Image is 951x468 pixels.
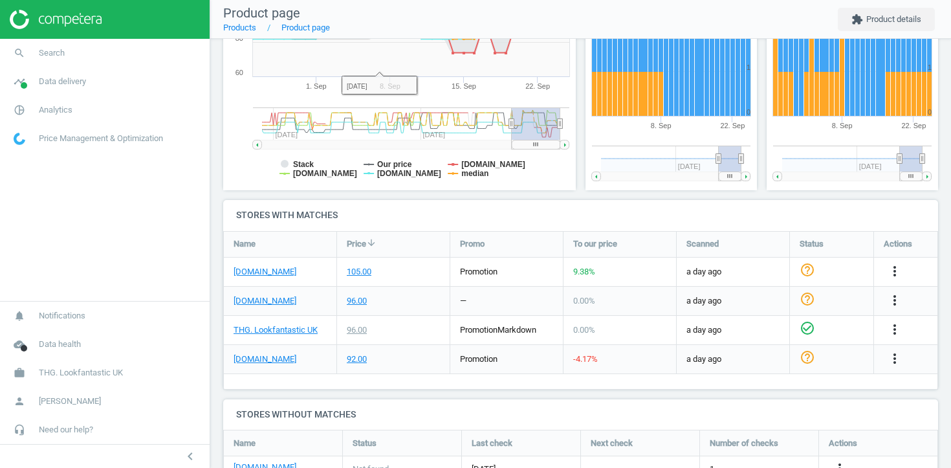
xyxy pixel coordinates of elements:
[686,324,780,336] span: a day ago
[377,160,412,169] tspan: Our price
[39,339,81,350] span: Data health
[347,353,367,365] div: 92.00
[347,295,367,307] div: 96.00
[573,325,595,335] span: 0.00 %
[800,350,815,365] i: help_outline
[461,169,488,178] tspan: median
[800,291,815,307] i: help_outline
[7,389,32,414] i: person
[573,267,595,276] span: 9.38 %
[460,325,497,335] span: promotion
[234,324,318,336] a: THG. Lookfantastic UK
[686,353,780,365] span: a day ago
[497,325,536,335] span: markdown
[223,399,938,430] h4: Stores without matches
[887,351,902,366] i: more_vert
[838,8,935,31] button: extensionProduct details
[39,133,163,144] span: Price Management & Optimization
[686,238,719,250] span: Scanned
[887,322,902,337] i: more_vert
[928,108,932,116] text: 0
[293,169,357,178] tspan: [DOMAIN_NAME]
[234,353,296,365] a: [DOMAIN_NAME]
[887,322,902,339] button: more_vert
[223,200,938,230] h4: Stores with matches
[452,82,476,90] tspan: 15. Sep
[39,104,72,116] span: Analytics
[686,266,780,278] span: a day ago
[377,169,441,178] tspan: [DOMAIN_NAME]
[747,108,750,116] text: 0
[380,82,400,90] tspan: 8. Sep
[710,438,778,449] span: Number of checks
[573,296,595,306] span: 0.00 %
[573,238,617,250] span: To our price
[39,76,86,87] span: Data delivery
[851,14,863,25] i: extension
[460,267,497,276] span: promotion
[887,263,902,279] i: more_vert
[800,262,815,278] i: help_outline
[281,23,330,32] a: Product page
[686,295,780,307] span: a day ago
[7,361,32,385] i: work
[234,266,296,278] a: [DOMAIN_NAME]
[39,310,85,322] span: Notifications
[887,293,902,309] button: more_vert
[223,5,300,21] span: Product page
[234,438,256,449] span: Name
[887,293,902,308] i: more_vert
[460,238,485,250] span: Promo
[347,324,367,336] div: 96.00
[651,122,672,129] tspan: 8. Sep
[7,98,32,122] i: pie_chart_outlined
[573,354,598,364] span: -4.17 %
[525,82,550,90] tspan: 22. Sep
[800,320,815,336] i: check_circle_outline
[472,438,512,449] span: Last check
[884,238,912,250] span: Actions
[10,10,102,29] img: ajHJNr6hYgQAAAAASUVORK5CYII=
[832,122,853,129] tspan: 8. Sep
[720,122,745,129] tspan: 22. Sep
[223,23,256,32] a: Products
[928,63,932,71] text: 1
[174,448,206,465] button: chevron_left
[39,424,93,436] span: Need our help?
[234,295,296,307] a: [DOMAIN_NAME]
[887,263,902,280] button: more_vert
[306,82,327,90] tspan: 1. Sep
[235,69,243,76] text: 60
[7,41,32,65] i: search
[182,449,198,464] i: chevron_left
[347,238,366,250] span: Price
[293,160,314,169] tspan: Stack
[460,295,466,307] div: —
[901,122,926,129] tspan: 22. Sep
[7,304,32,328] i: notifications
[461,160,525,169] tspan: [DOMAIN_NAME]
[887,351,902,368] button: more_vert
[800,238,824,250] span: Status
[234,238,256,250] span: Name
[7,418,32,442] i: headset_mic
[39,396,101,407] span: [PERSON_NAME]
[39,367,123,379] span: THG. Lookfantastic UK
[7,332,32,357] i: cloud_done
[347,266,371,278] div: 105.00
[747,63,750,71] text: 1
[829,438,857,449] span: Actions
[7,69,32,94] i: timeline
[353,438,377,449] span: Status
[14,133,25,145] img: wGWNvw8QSZomAAAAABJRU5ErkJggg==
[366,238,377,248] i: arrow_downward
[39,47,65,59] span: Search
[591,438,633,449] span: Next check
[460,354,497,364] span: promotion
